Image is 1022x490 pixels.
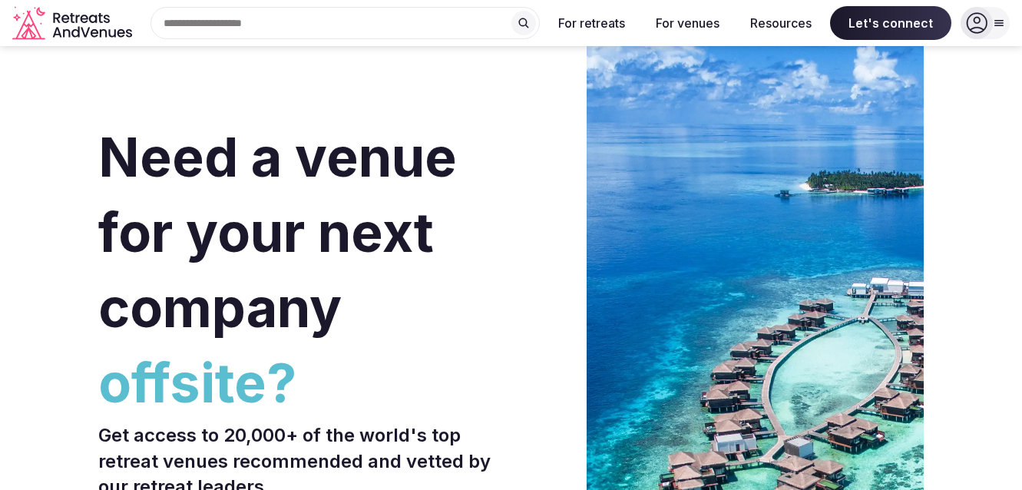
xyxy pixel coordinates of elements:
[830,6,951,40] span: Let's connect
[98,124,457,340] span: Need a venue for your next company
[546,6,637,40] button: For retreats
[12,6,135,41] svg: Retreats and Venues company logo
[12,6,135,41] a: Visit the homepage
[98,346,505,421] span: offsite?
[643,6,732,40] button: For venues
[738,6,824,40] button: Resources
